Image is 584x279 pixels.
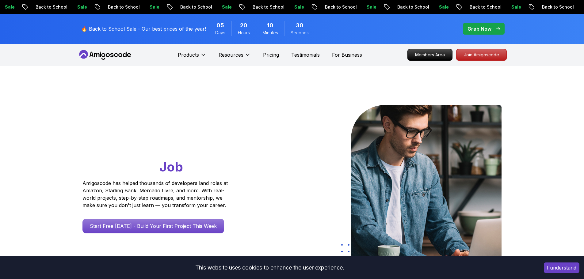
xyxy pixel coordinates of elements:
[219,51,243,58] p: Resources
[464,4,506,10] p: Back to School
[72,4,91,10] p: Sale
[82,105,251,176] h1: Go From Learning to Hired: Master Java, Spring Boot & Cloud Skills That Get You the
[506,4,525,10] p: Sale
[456,49,507,61] a: Join Amigoscode
[240,21,247,30] span: 20 Hours
[433,4,453,10] p: Sale
[175,4,216,10] p: Back to School
[247,4,289,10] p: Back to School
[407,49,452,61] a: Members Area
[262,30,278,36] span: Minutes
[544,262,579,273] button: Accept cookies
[82,219,224,233] a: Start Free [DATE] - Build Your First Project This Week
[536,4,578,10] p: Back to School
[263,51,279,58] a: Pricing
[178,51,199,58] p: Products
[102,4,144,10] p: Back to School
[82,179,230,209] p: Amigoscode has helped thousands of developers land roles at Amazon, Starling Bank, Mercado Livre,...
[392,4,433,10] p: Back to School
[291,51,320,58] a: Testimonials
[319,4,361,10] p: Back to School
[351,105,502,263] img: hero
[159,159,183,175] span: Job
[289,4,308,10] p: Sale
[219,51,251,63] button: Resources
[216,4,236,10] p: Sale
[30,4,72,10] p: Back to School
[267,21,273,30] span: 10 Minutes
[144,4,164,10] p: Sale
[291,30,309,36] span: Seconds
[178,51,206,63] button: Products
[216,21,224,30] span: 5 Days
[215,30,225,36] span: Days
[81,25,206,32] p: 🔥 Back to School Sale - Our best prices of the year!
[332,51,362,58] a: For Business
[238,30,250,36] span: Hours
[408,49,452,60] p: Members Area
[296,21,303,30] span: 30 Seconds
[456,49,506,60] p: Join Amigoscode
[5,261,535,274] div: This website uses cookies to enhance the user experience.
[468,25,491,32] p: Grab Now
[361,4,381,10] p: Sale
